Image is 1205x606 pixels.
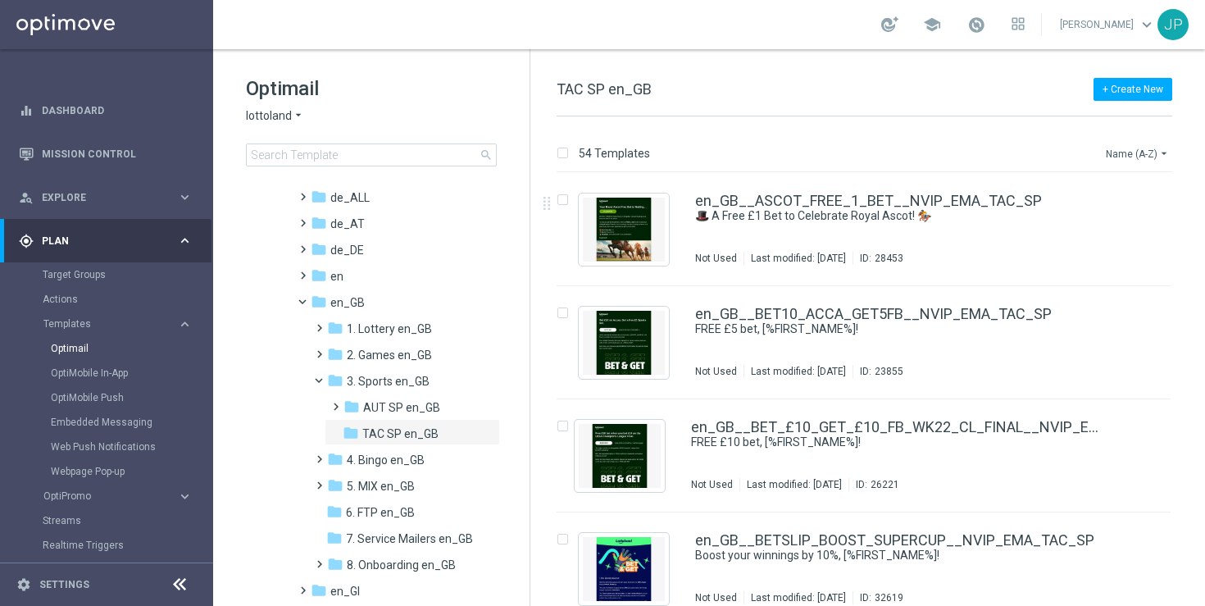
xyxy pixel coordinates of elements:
[695,194,1042,208] a: en_GB__ASCOT_FREE_1_BET__NVIP_EMA_TAC_SP
[19,103,34,118] i: equalizer
[327,372,343,389] i: folder
[43,533,211,558] div: Realtime Triggers
[853,252,903,265] div: ID:
[346,505,415,520] span: 6. FTP en_GB
[43,490,193,503] button: OptiPromo keyboard_arrow_right
[51,416,171,429] a: Embedded Messaging
[691,478,733,491] div: Not Used
[343,399,360,415] i: folder
[19,234,177,248] div: Plan
[19,132,193,175] div: Mission Control
[311,294,327,310] i: folder
[18,104,193,117] button: equalizer Dashboard
[583,198,665,262] img: 28453.jpeg
[311,582,327,599] i: folder
[583,537,665,601] img: 32619.jpeg
[43,268,171,281] a: Target Groups
[740,478,848,491] div: Last modified: [DATE]
[1104,144,1172,163] button: Name (A-Z)arrow_drop_down
[51,440,171,453] a: Web Push Notifications
[1157,147,1171,160] i: arrow_drop_down
[540,173,1202,286] div: Press SPACE to select this row.
[177,317,193,332] i: keyboard_arrow_right
[744,591,853,604] div: Last modified: [DATE]
[43,262,211,287] div: Target Groups
[362,426,439,441] span: TAC SP en_GB
[695,321,1102,337] div: FREE £5 bet, [%FIRST_NAME%]!
[330,243,364,257] span: de_DE
[691,420,1102,435] a: en_GB__BET_£10_GET_£10_FB_WK22_CL_FINAL__NVIP_EMA_TAC_SP
[18,191,193,204] button: person_search Explore keyboard_arrow_right
[177,189,193,205] i: keyboard_arrow_right
[18,148,193,161] button: Mission Control
[330,584,360,599] span: en_GI
[557,80,652,98] span: TAC SP en_GB
[18,235,193,248] button: gps_fixed Plan keyboard_arrow_right
[51,367,171,380] a: OptiMobile In-App
[347,479,415,494] span: 5. MIX en_GB
[43,287,211,312] div: Actions
[43,491,161,501] span: OptiPromo
[16,577,31,592] i: settings
[744,252,853,265] div: Last modified: [DATE]
[43,514,171,527] a: Streams
[43,317,193,330] button: Templates keyboard_arrow_right
[875,365,903,378] div: 23855
[853,591,903,604] div: ID:
[19,190,177,205] div: Explore
[327,477,343,494] i: folder
[292,108,305,124] i: arrow_drop_down
[51,391,171,404] a: OptiMobile Push
[326,530,343,546] i: folder
[583,311,665,375] img: 23855.jpeg
[19,190,34,205] i: person_search
[347,453,425,467] span: 4. Bingo en_GB
[579,424,661,488] img: 26221.jpeg
[346,531,473,546] span: 7. Service Mailers en_GB
[311,241,327,257] i: folder
[695,208,1102,224] div: 🎩 A Free £1 Bet to Celebrate Royal Ascot! 🏇
[43,539,171,552] a: Realtime Triggers
[42,236,177,246] span: Plan
[246,108,292,124] span: lottoland
[43,293,171,306] a: Actions
[327,346,343,362] i: folder
[691,435,1102,450] div: FREE £10 bet, [%FIRST_NAME%]!
[1138,16,1156,34] span: keyboard_arrow_down
[540,286,1202,399] div: Press SPACE to select this row.
[326,503,343,520] i: folder
[327,556,343,572] i: folder
[246,75,497,102] h1: Optimail
[246,108,305,124] button: lottoland arrow_drop_down
[695,591,737,604] div: Not Used
[875,591,903,604] div: 32619
[330,269,343,284] span: en
[43,312,211,484] div: Templates
[51,435,211,459] div: Web Push Notifications
[1157,9,1189,40] div: JP
[327,451,343,467] i: folder
[311,189,327,205] i: folder
[43,319,177,329] div: Templates
[695,307,1052,321] a: en_GB__BET10_ACCA_GET5FB__NVIP_EMA_TAC_SP
[43,508,211,533] div: Streams
[695,533,1094,548] a: en_GB__BETSLIP_BOOST_SUPERCUP__NVIP_EMA_TAC_SP
[540,399,1202,513] div: Press SPACE to select this row.
[853,365,903,378] div: ID:
[311,267,327,284] i: folder
[923,16,941,34] span: school
[480,148,493,162] span: search
[848,478,899,491] div: ID:
[871,478,899,491] div: 26221
[347,321,432,336] span: 1. Lottery en_GB
[327,320,343,336] i: folder
[330,190,370,205] span: de_ALL
[39,580,89,590] a: Settings
[42,132,193,175] a: Mission Control
[347,558,456,572] span: 8. Onboarding en_GB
